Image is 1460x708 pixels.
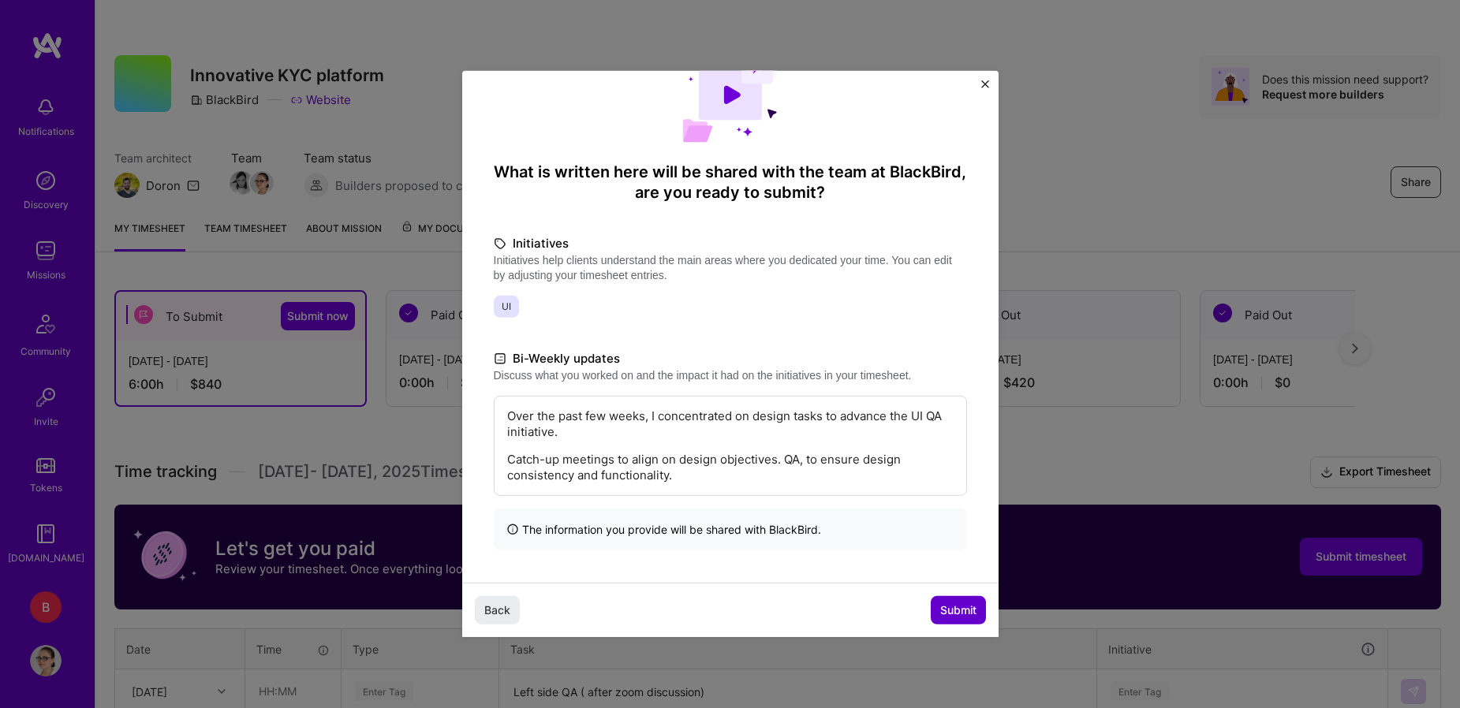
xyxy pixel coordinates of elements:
i: icon InfoBlack [506,521,519,538]
img: Demo day [682,47,779,143]
h4: What is written here will be shared with the team at BlackBird , are you ready to submit? [494,162,967,203]
i: icon TagBlack [494,235,506,253]
div: The information you provide will be shared with BlackBird . [494,509,967,550]
label: Initiatives help clients understand the main areas where you dedicated your time. You can edit by... [494,253,967,283]
label: Bi-Weekly updates [494,349,967,368]
span: Submit [940,602,976,618]
label: Initiatives [494,234,967,253]
label: Discuss what you worked on and the impact it had on the initiatives in your timesheet. [494,368,967,383]
span: Back [484,602,510,618]
button: Back [475,596,520,624]
p: Over the past few weeks, I concentrated on design tasks to advance the UI QA initiative. [507,408,954,440]
span: UI [494,296,519,318]
i: icon DocumentBlack [494,350,506,368]
button: Submit [931,596,986,624]
button: Close [981,80,989,97]
p: Catch-up meetings to align on design objectives. QA, to ensure design consistency and functionality. [507,452,954,483]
